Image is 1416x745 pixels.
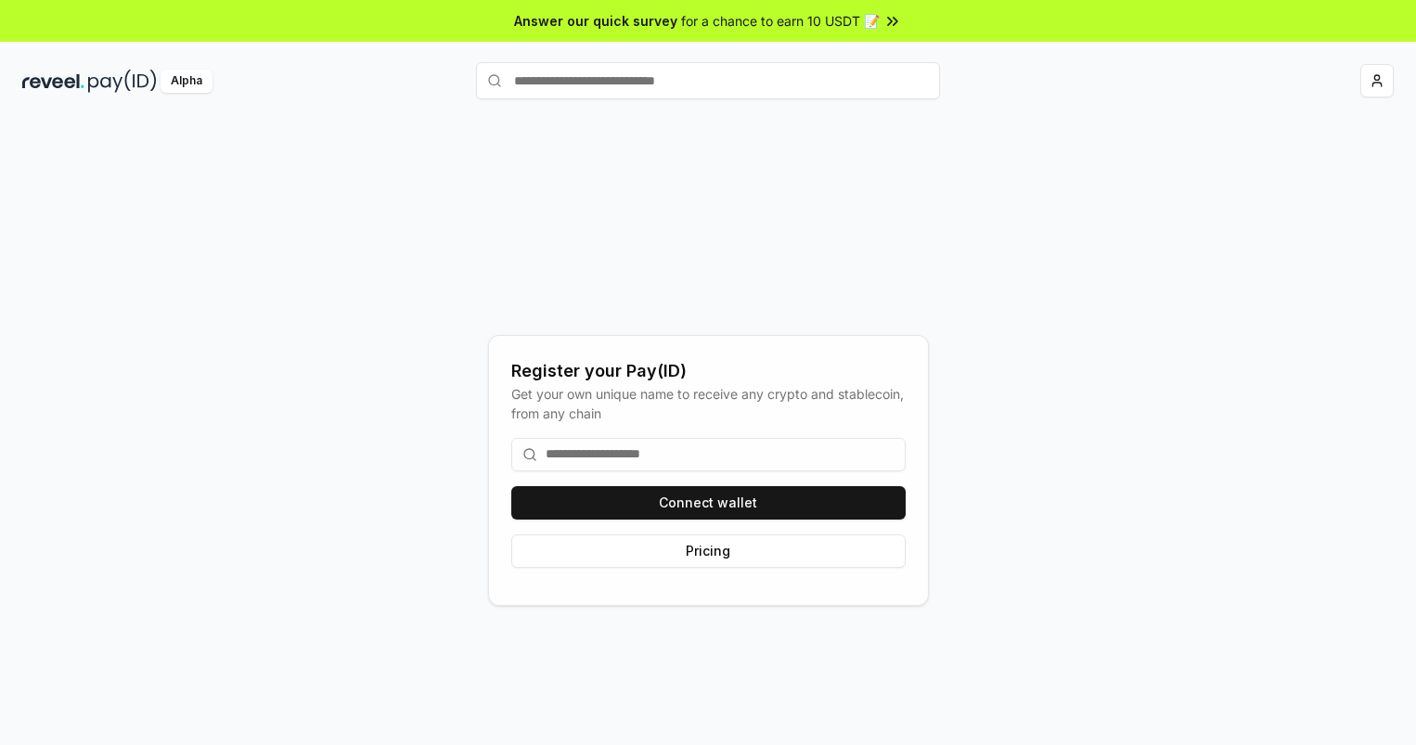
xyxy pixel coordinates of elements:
span: Answer our quick survey [514,11,677,31]
button: Pricing [511,534,906,568]
span: for a chance to earn 10 USDT 📝 [681,11,880,31]
div: Alpha [161,70,212,93]
img: pay_id [88,70,157,93]
img: reveel_dark [22,70,84,93]
div: Register your Pay(ID) [511,358,906,384]
button: Connect wallet [511,486,906,520]
div: Get your own unique name to receive any crypto and stablecoin, from any chain [511,384,906,423]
